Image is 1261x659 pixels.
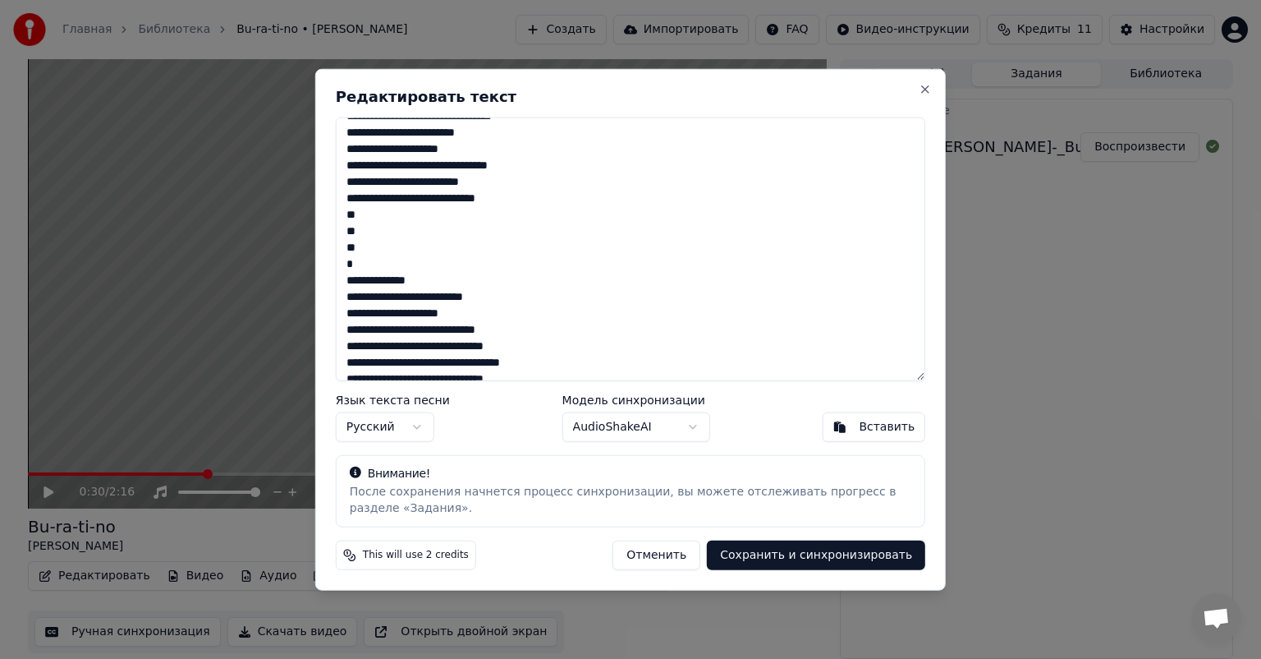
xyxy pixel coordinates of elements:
[336,394,450,405] label: Язык текста песни
[336,90,925,104] h2: Редактировать текст
[612,540,700,569] button: Отменить
[822,412,925,441] button: Вставить
[859,418,915,435] div: Вставить
[363,548,469,561] span: This will use 2 credits
[707,540,925,569] button: Сохранить и синхронизировать
[350,465,911,482] div: Внимание!
[562,394,710,405] label: Модель синхронизации
[350,483,911,516] div: После сохранения начнется процесс синхронизации, вы можете отслеживать прогресс в разделе «Задания».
